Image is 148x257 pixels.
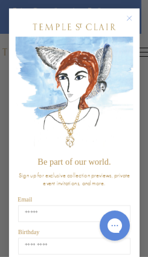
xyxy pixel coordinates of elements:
input: Email [18,206,130,222]
img: c4a9eb12-d91a-4d4a-8ee0-386386f4f338.jpeg [15,37,133,153]
span: Be part of our world. [37,157,111,167]
span: Email [18,197,32,203]
button: Close dialog [128,17,139,28]
span: Birthday [18,229,39,236]
iframe: Gorgias live chat messenger [94,206,136,245]
img: Temple St. Clair [33,24,115,31]
span: Sign up for exclusive collection previews, private event invitations, and more. [18,172,129,188]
